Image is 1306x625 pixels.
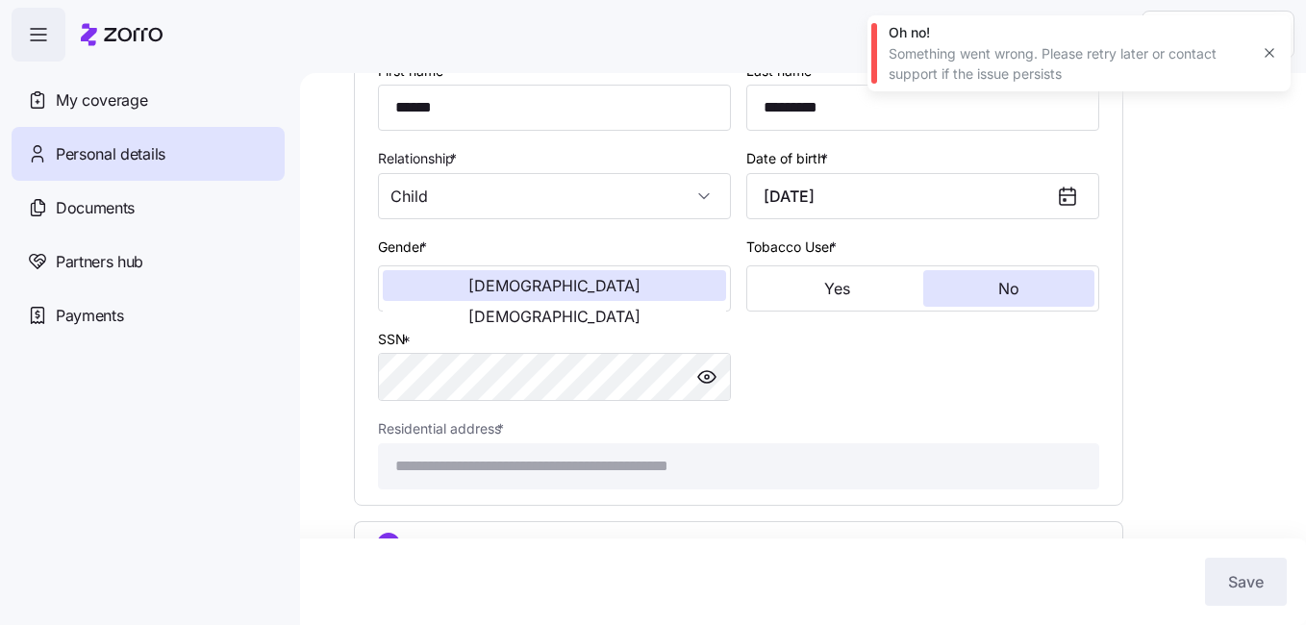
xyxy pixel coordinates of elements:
a: Personal details [12,127,285,181]
span: [DEMOGRAPHIC_DATA] [468,278,640,293]
span: Partners hub [56,250,143,274]
span: Add dependent [408,535,571,554]
span: [DEMOGRAPHIC_DATA] [468,309,640,324]
span: Payments [56,304,123,328]
span: Personal details [56,142,165,166]
input: MM/DD/YYYY [746,173,1099,219]
label: Gender [378,237,431,258]
label: Residential address [378,418,508,439]
a: Documents [12,181,285,235]
label: Date of birth [746,148,832,169]
span: My coverage [56,88,147,112]
button: Save [1205,558,1287,606]
a: Payments [12,288,285,342]
a: My coverage [12,73,285,127]
label: Tobacco User [746,237,841,258]
span: Documents [56,196,135,220]
div: Something went wrong. Please retry later or contact support if the issue persists [889,44,1248,84]
a: Partners hub [12,235,285,288]
span: Yes [824,281,850,296]
span: Save [1228,570,1264,593]
span: No [998,281,1019,296]
input: Select relationship [378,173,731,219]
label: SSN [378,329,414,350]
span: (under 26) [506,535,570,554]
svg: add icon [377,533,400,556]
label: Relationship [378,148,461,169]
div: Oh no! [889,23,1248,42]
